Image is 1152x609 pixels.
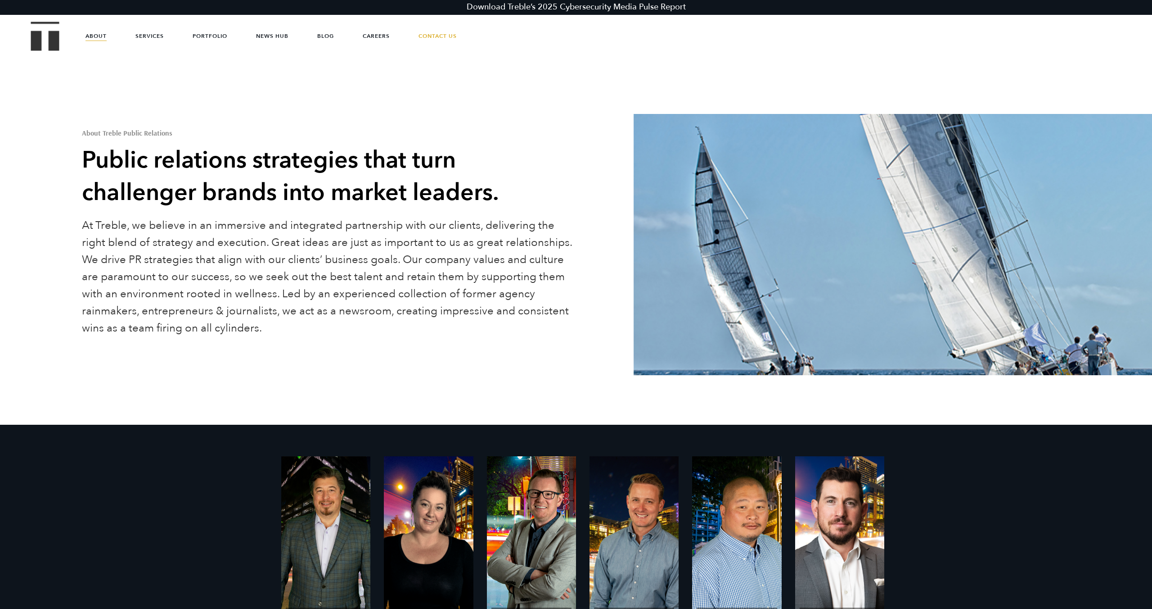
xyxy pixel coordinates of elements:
[82,144,573,209] h2: Public relations strategies that turn challenger brands into market leaders.
[82,217,573,337] p: At Treble, we believe in an immersive and integrated partnership with our clients, delivering the...
[31,23,58,50] a: Treble Homepage
[82,129,573,136] h1: About Treble Public Relations
[317,23,334,50] a: Blog
[31,22,59,50] img: Treble logo
[363,23,390,50] a: Careers
[193,23,227,50] a: Portfolio
[418,23,457,50] a: Contact Us
[85,23,107,50] a: About
[256,23,288,50] a: News Hub
[135,23,164,50] a: Services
